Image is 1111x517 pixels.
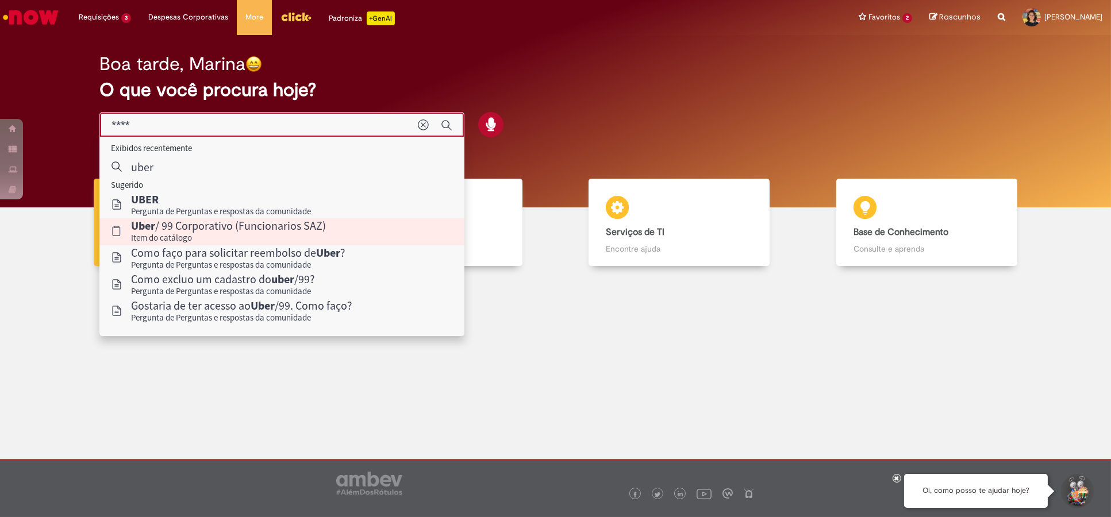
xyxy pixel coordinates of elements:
img: logo_footer_ambev_rotulo_gray.png [336,472,402,495]
div: Oi, como posso te ajudar hoje? [904,474,1048,508]
span: Despesas Corporativas [148,11,228,23]
p: Consulte e aprenda [854,243,1000,254]
b: Base de Conhecimento [854,226,948,238]
a: Base de Conhecimento Consulte e aprenda [803,179,1051,267]
a: Serviços de TI Encontre ajuda [556,179,804,267]
span: [PERSON_NAME] [1044,12,1102,22]
a: Tirar dúvidas Tirar dúvidas com Lupi Assist e Gen Ai [60,179,308,267]
p: Encontre ajuda [606,243,752,254]
img: logo_footer_twitter.png [655,492,660,497]
img: happy-face.png [245,56,262,72]
span: More [245,11,263,23]
h2: O que você procura hoje? [99,80,1011,100]
a: Rascunhos [929,12,981,23]
span: Favoritos [868,11,900,23]
div: Padroniza [329,11,395,25]
b: Serviços de TI [606,226,664,238]
span: 3 [121,13,131,23]
img: logo_footer_facebook.png [632,492,638,497]
img: logo_footer_naosei.png [744,488,754,499]
h2: Boa tarde, Marina [99,54,245,74]
img: click_logo_yellow_360x200.png [280,8,312,25]
span: Rascunhos [939,11,981,22]
img: ServiceNow [1,6,60,29]
img: logo_footer_workplace.png [722,488,733,499]
span: Requisições [79,11,119,23]
span: 2 [902,13,912,23]
img: logo_footer_youtube.png [697,486,712,501]
img: logo_footer_linkedin.png [678,491,683,498]
button: Iniciar Conversa de Suporte [1059,474,1094,508]
p: +GenAi [367,11,395,25]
